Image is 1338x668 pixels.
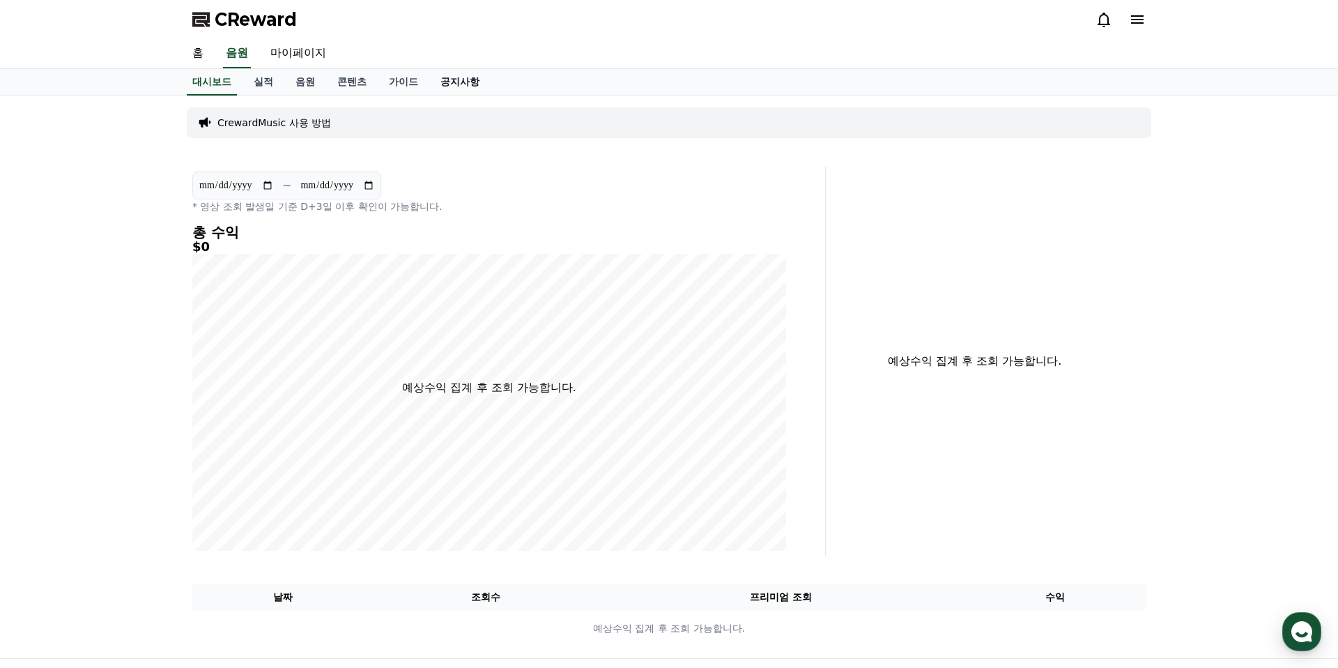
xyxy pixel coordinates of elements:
[181,39,215,68] a: 홈
[284,69,326,96] a: 음원
[192,584,374,610] th: 날짜
[192,199,786,213] p: * 영상 조회 발생일 기준 D+3일 이후 확인이 가능합니다.
[180,442,268,477] a: 설정
[193,621,1145,636] p: 예상수익 집계 후 조회 가능합니다.
[402,379,576,396] p: 예상수익 집계 후 조회 가능합니다.
[223,39,251,68] a: 음원
[4,442,92,477] a: 홈
[192,225,786,240] h4: 총 수익
[192,8,297,31] a: CReward
[215,8,297,31] span: CReward
[326,69,378,96] a: 콘텐츠
[378,69,429,96] a: 가이드
[374,584,598,610] th: 조회수
[44,463,52,474] span: 홈
[837,353,1112,370] p: 예상수익 집계 후 조회 가능합니다.
[243,69,284,96] a: 실적
[598,584,964,610] th: 프리미엄 조회
[128,464,144,475] span: 대화
[429,69,491,96] a: 공지사항
[187,69,237,96] a: 대시보드
[964,584,1146,610] th: 수익
[217,116,331,130] a: CrewardMusic 사용 방법
[92,442,180,477] a: 대화
[215,463,232,474] span: 설정
[259,39,337,68] a: 마이페이지
[192,240,786,254] h5: $0
[282,177,291,194] p: ~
